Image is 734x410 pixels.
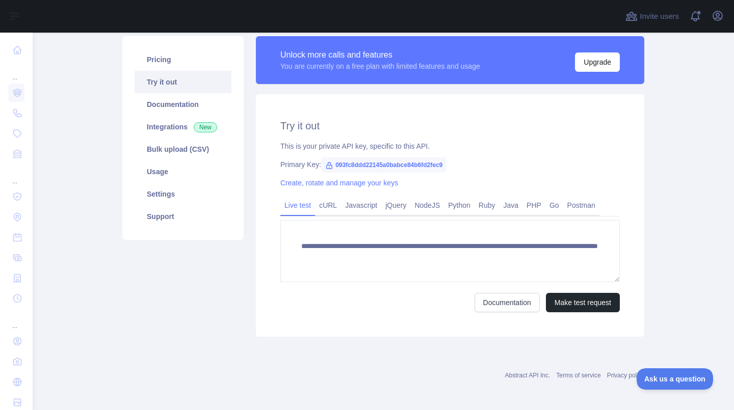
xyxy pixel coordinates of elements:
a: Abstract API Inc. [505,372,550,379]
a: Postman [563,197,599,213]
a: Integrations New [135,116,231,138]
div: Unlock more calls and features [280,49,480,61]
span: New [194,122,217,132]
a: Java [500,197,523,213]
div: Primary Key: [280,159,620,170]
a: Javascript [341,197,381,213]
a: Pricing [135,48,231,71]
a: Go [545,197,563,213]
a: Support [135,205,231,228]
a: cURL [315,197,341,213]
a: Python [444,197,475,213]
a: Documentation [135,93,231,116]
button: Upgrade [575,52,620,72]
div: You are currently on a free plan with limited features and usage [280,61,480,71]
iframe: Toggle Customer Support [637,368,714,390]
a: Usage [135,160,231,183]
a: Try it out [135,71,231,93]
span: Invite users [640,11,679,22]
div: This is your private API key, specific to this API. [280,141,620,151]
a: NodeJS [410,197,444,213]
div: ... [8,61,24,81]
h2: Try it out [280,119,620,133]
button: Invite users [623,8,681,24]
a: Ruby [475,197,500,213]
a: Live test [280,197,315,213]
div: ... [8,310,24,330]
a: Create, rotate and manage your keys [280,179,398,187]
a: Documentation [475,293,540,312]
a: Terms of service [556,372,600,379]
button: Make test request [546,293,620,312]
span: 093fc8ddd22145a0babce84b6fd2fec9 [321,157,447,173]
a: Bulk upload (CSV) [135,138,231,160]
a: Privacy policy [607,372,644,379]
div: ... [8,165,24,185]
a: jQuery [381,197,410,213]
a: PHP [522,197,545,213]
a: Settings [135,183,231,205]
